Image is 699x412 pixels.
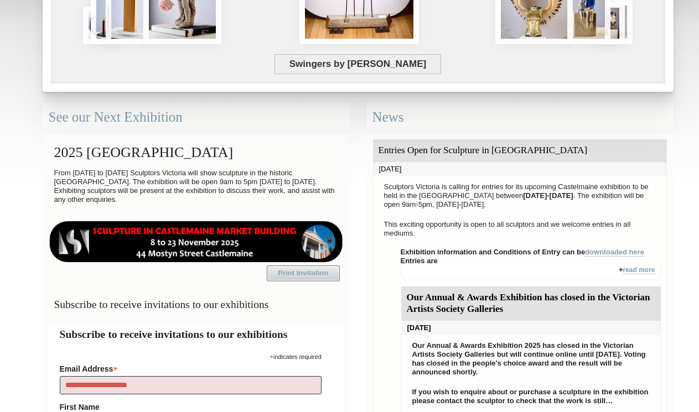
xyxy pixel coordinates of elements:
p: From [DATE] to [DATE] Sculptors Victoria will show sculpture in the historic [GEOGRAPHIC_DATA]. T... [49,166,344,207]
div: See our Next Exhibition [43,103,350,132]
strong: Exhibition information and Conditions of Entry can be [401,248,645,257]
span: Swingers by [PERSON_NAME] [275,54,441,74]
a: Print Invitation [267,265,340,281]
div: [DATE] [401,321,661,335]
a: read more [623,266,655,274]
p: If you wish to enquire about or purchase a sculpture in the exhibition please contact the sculpto... [407,385,655,408]
div: News [366,103,674,132]
h2: 2025 [GEOGRAPHIC_DATA] [49,139,344,166]
p: This exciting opportunity is open to all sculptors and we welcome entries in all mediums. [379,217,661,241]
img: castlemaine-ldrbd25v2.png [49,221,344,262]
div: + [401,265,661,280]
strong: [DATE]-[DATE] [523,191,573,200]
div: Entries Open for Sculpture in [GEOGRAPHIC_DATA] [373,139,667,162]
div: indicates required [60,351,322,361]
p: Sculptors Victoria is calling for entries for its upcoming Castelmaine exhibition to be held in t... [379,180,661,212]
h2: Subscribe to receive invitations to our exhibitions [60,326,333,342]
div: Our Annual & Awards Exhibition has closed in the Victorian Artists Society Galleries [401,286,661,321]
a: downloaded here [585,248,644,257]
label: Email Address [60,361,322,374]
p: Our Annual & Awards Exhibition 2025 has closed in the Victorian Artists Society Galleries but wil... [407,338,655,379]
label: First Name [60,403,322,411]
h3: Subscribe to receive invitations to our exhibitions [49,294,344,315]
div: [DATE] [373,162,667,176]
